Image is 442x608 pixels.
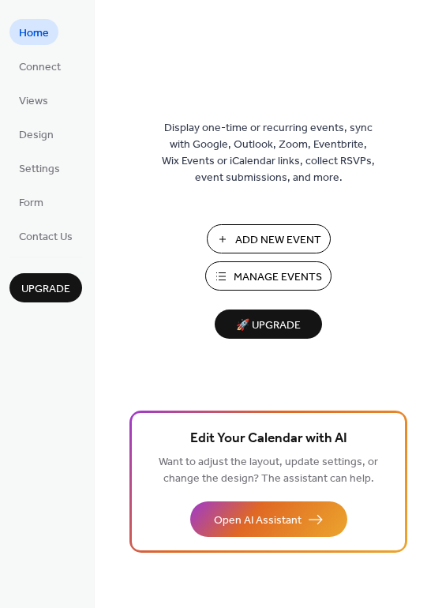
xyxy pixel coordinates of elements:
[9,53,70,79] a: Connect
[9,19,58,45] a: Home
[9,155,69,181] a: Settings
[9,223,82,249] a: Contact Us
[19,127,54,144] span: Design
[19,229,73,246] span: Contact Us
[21,281,70,298] span: Upgrade
[159,452,378,490] span: Want to adjust the layout, update settings, or change the design? The assistant can help.
[214,512,302,529] span: Open AI Assistant
[19,59,61,76] span: Connect
[207,224,331,253] button: Add New Event
[190,501,347,537] button: Open AI Assistant
[234,269,322,286] span: Manage Events
[19,195,43,212] span: Form
[9,189,53,215] a: Form
[9,121,63,147] a: Design
[162,120,375,186] span: Display one-time or recurring events, sync with Google, Outlook, Zoom, Eventbrite, Wix Events or ...
[19,161,60,178] span: Settings
[19,93,48,110] span: Views
[224,315,313,336] span: 🚀 Upgrade
[190,428,347,450] span: Edit Your Calendar with AI
[9,273,82,302] button: Upgrade
[235,232,321,249] span: Add New Event
[19,25,49,42] span: Home
[9,87,58,113] a: Views
[205,261,331,291] button: Manage Events
[215,310,322,339] button: 🚀 Upgrade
